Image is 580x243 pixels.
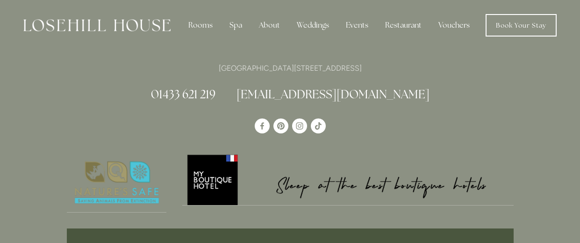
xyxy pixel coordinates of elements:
[486,14,557,37] a: Book Your Stay
[338,16,376,35] div: Events
[251,16,287,35] div: About
[181,16,220,35] div: Rooms
[67,62,514,74] p: [GEOGRAPHIC_DATA][STREET_ADDRESS]
[255,118,270,133] a: Losehill House Hotel & Spa
[431,16,477,35] a: Vouchers
[378,16,429,35] div: Restaurant
[222,16,250,35] div: Spa
[292,118,307,133] a: Instagram
[273,118,288,133] a: Pinterest
[23,19,171,31] img: Losehill House
[311,118,326,133] a: TikTok
[182,153,514,205] img: My Boutique Hotel - Logo
[236,87,430,102] a: [EMAIL_ADDRESS][DOMAIN_NAME]
[151,87,215,102] a: 01433 621 219
[67,153,167,212] img: Nature's Safe - Logo
[289,16,337,35] div: Weddings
